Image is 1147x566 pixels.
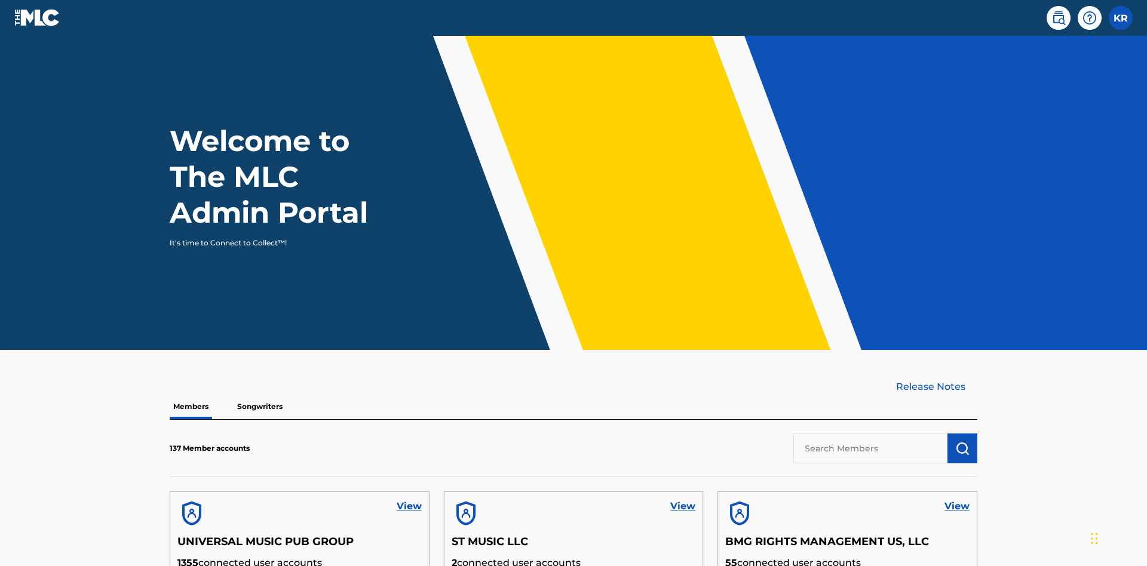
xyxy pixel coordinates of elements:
div: Drag [1091,521,1098,556]
a: View [944,499,970,513]
p: 137 Member accounts [170,443,250,454]
img: help [1082,11,1097,25]
a: Release Notes [896,380,977,394]
h5: BMG RIGHTS MANAGEMENT US, LLC [725,535,970,556]
h1: Welcome to The MLC Admin Portal [170,123,393,230]
input: Search Members [793,433,947,463]
img: Search Works [955,441,970,456]
img: MLC Logo [14,9,60,26]
div: User Menu [1109,6,1133,30]
div: Help [1078,6,1102,30]
h5: UNIVERSAL MUSIC PUB GROUP [177,535,422,556]
a: View [397,499,422,513]
iframe: Chat Widget [1087,509,1147,566]
img: account [452,499,480,528]
p: It's time to Connect to Collect™! [170,238,377,248]
a: View [670,499,695,513]
img: search [1051,11,1066,25]
p: Members [170,394,212,419]
img: account [177,499,206,528]
p: Songwriters [234,394,286,419]
a: Public Search [1047,6,1071,30]
img: account [725,499,754,528]
h5: ST MUSIC LLC [452,535,696,556]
